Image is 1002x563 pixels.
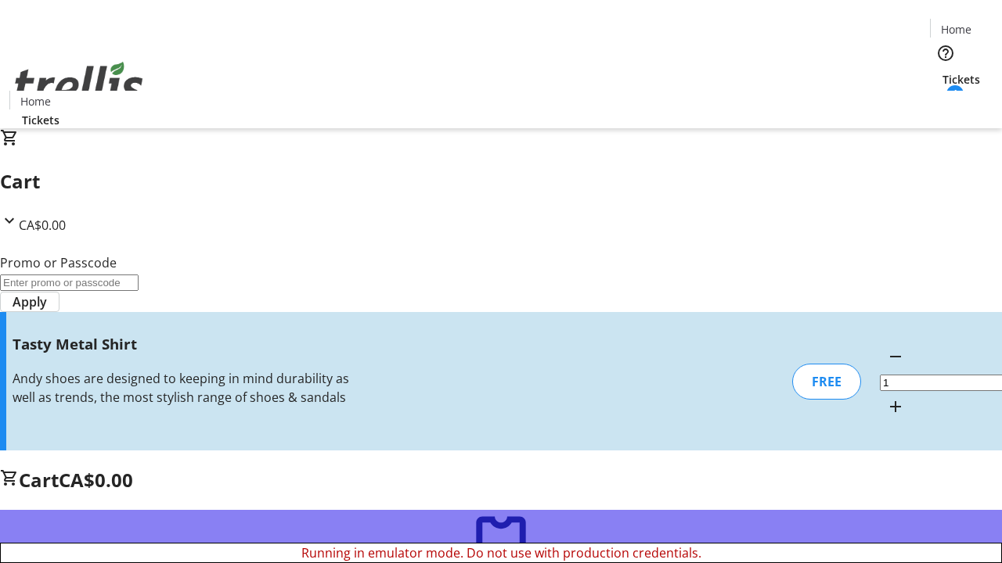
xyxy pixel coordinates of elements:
[59,467,133,493] span: CA$0.00
[9,45,149,123] img: Orient E2E Organization 41nEMUFqCw's Logo
[22,112,59,128] span: Tickets
[880,341,911,372] button: Decrement by one
[930,88,961,119] button: Cart
[943,71,980,88] span: Tickets
[930,38,961,69] button: Help
[930,71,993,88] a: Tickets
[19,217,66,234] span: CA$0.00
[941,21,971,38] span: Home
[13,292,47,311] span: Apply
[9,112,72,128] a: Tickets
[931,21,981,38] a: Home
[880,391,911,422] button: Increment by one
[13,369,355,407] div: Andy shoes are designed to keeping in mind durability as well as trends, the most stylish range o...
[10,93,60,109] a: Home
[13,333,355,355] h3: Tasty Metal Shirt
[20,93,51,109] span: Home
[792,364,861,400] div: FREE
